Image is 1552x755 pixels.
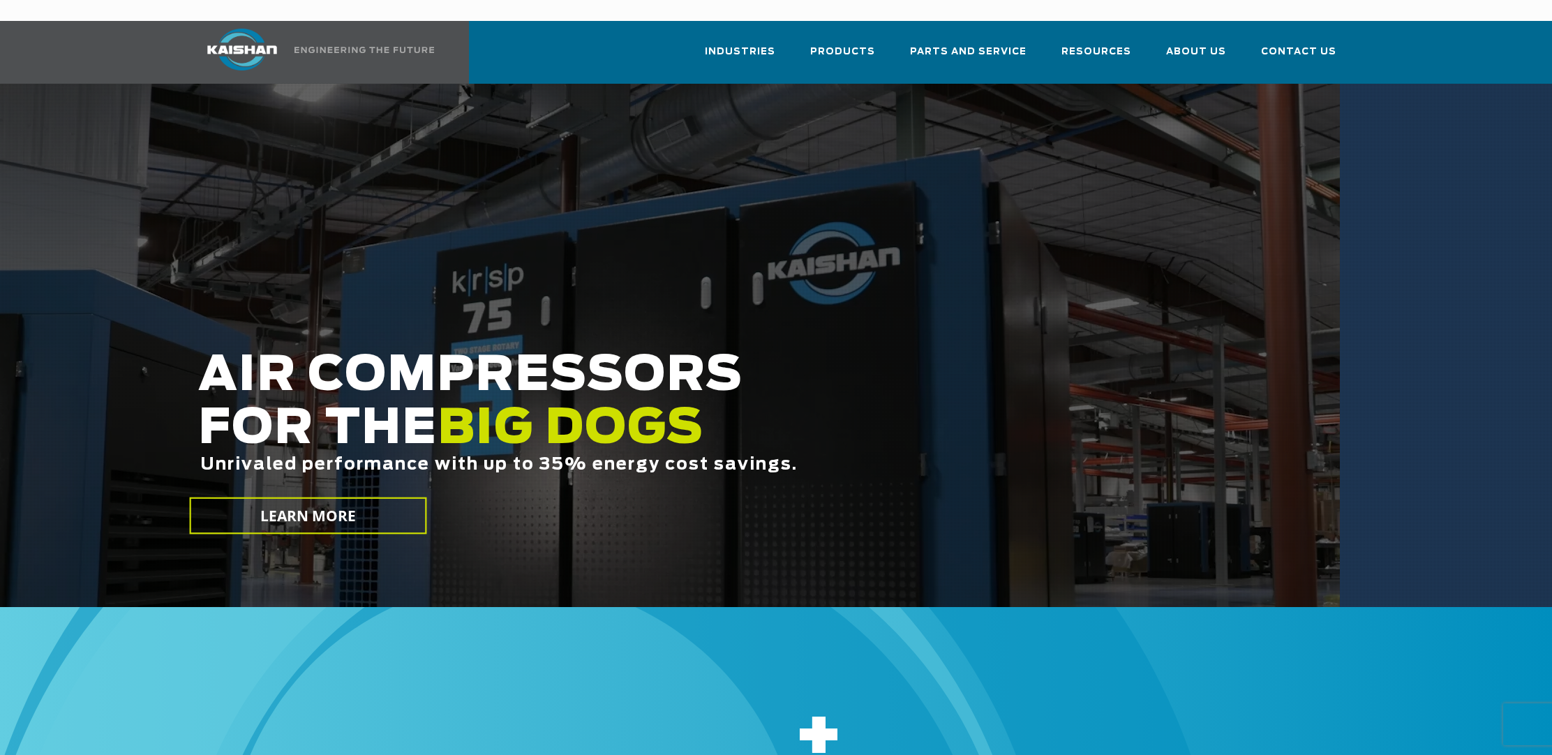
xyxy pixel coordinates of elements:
[438,405,704,453] span: BIG DOGS
[294,47,434,53] img: Engineering the future
[1261,44,1336,60] span: Contact Us
[200,456,798,473] span: Unrivaled performance with up to 35% energy cost savings.
[1166,44,1226,60] span: About Us
[1061,44,1131,60] span: Resources
[705,44,775,60] span: Industries
[190,498,427,535] a: LEARN MORE
[1261,33,1336,81] a: Contact Us
[190,21,437,84] a: Kaishan USA
[1166,33,1226,81] a: About Us
[705,33,775,81] a: Industries
[794,729,1491,748] h6: +
[260,506,357,526] span: LEARN MORE
[198,350,1158,518] h2: AIR COMPRESSORS FOR THE
[910,44,1027,60] span: Parts and Service
[190,29,294,70] img: kaishan logo
[810,44,875,60] span: Products
[1061,33,1131,81] a: Resources
[910,33,1027,81] a: Parts and Service
[810,33,875,81] a: Products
